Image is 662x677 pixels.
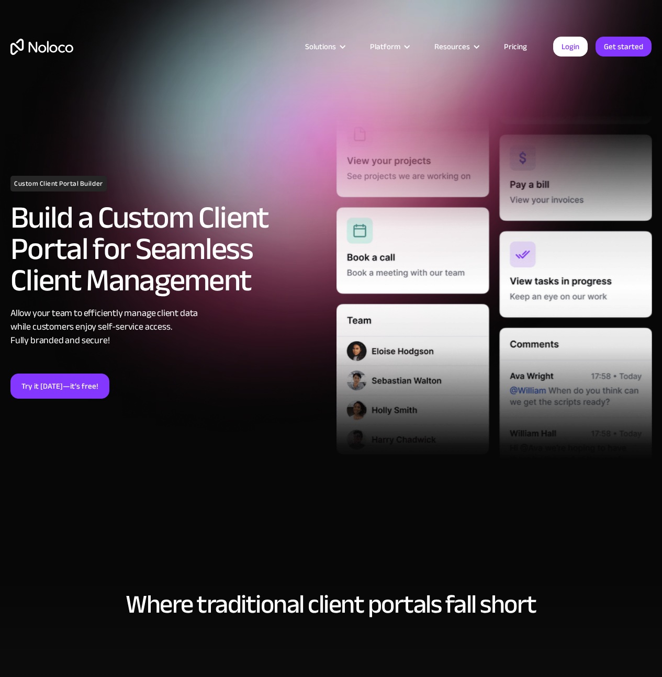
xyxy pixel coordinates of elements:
[10,307,326,347] div: Allow your team to efficiently manage client data while customers enjoy self-service access. Full...
[370,40,400,53] div: Platform
[421,40,491,53] div: Resources
[10,39,73,55] a: home
[434,40,470,53] div: Resources
[10,176,107,191] h1: Custom Client Portal Builder
[10,590,652,618] h2: Where traditional client portals fall short
[491,40,540,53] a: Pricing
[357,40,421,53] div: Platform
[10,202,326,296] h2: Build a Custom Client Portal for Seamless Client Management
[596,37,652,57] a: Get started
[305,40,336,53] div: Solutions
[292,40,357,53] div: Solutions
[553,37,588,57] a: Login
[10,374,109,399] a: Try it [DATE]—it’s free!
